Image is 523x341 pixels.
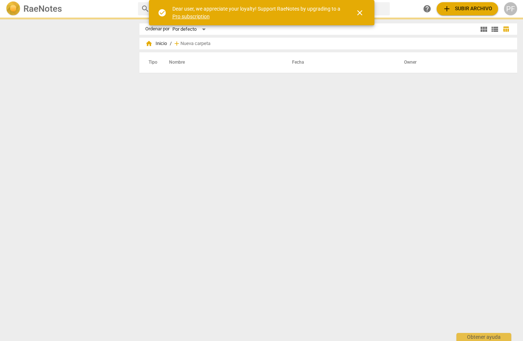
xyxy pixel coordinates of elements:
[172,5,342,20] div: Dear user, we appreciate your loyalty! Support RaeNotes by upgrading to a
[143,52,160,73] th: Tipo
[180,41,210,46] span: Nueva carpeta
[283,52,395,73] th: Fecha
[437,2,498,15] button: Subir
[170,41,172,46] span: /
[6,1,132,16] a: LogoRaeNotes
[478,24,489,35] button: Cuadrícula
[421,2,434,15] a: Obtener ayuda
[158,8,167,17] span: check_circle
[442,4,451,13] span: add
[23,4,62,14] h2: RaeNotes
[504,2,517,15] button: PF
[6,1,20,16] img: Logo
[490,25,499,34] span: view_list
[355,8,364,17] span: close
[503,26,509,33] span: table_chart
[145,26,169,32] div: Ordenar por
[172,14,210,19] a: Pro subscription
[395,52,509,73] th: Owner
[145,40,153,47] span: home
[456,333,511,341] div: Obtener ayuda
[423,4,432,13] span: help
[173,40,180,47] span: add
[145,40,167,47] span: Inicio
[172,23,208,35] div: Por defecto
[500,24,511,35] button: Tabla
[489,24,500,35] button: Lista
[351,4,369,22] button: Cerrar
[160,52,283,73] th: Nombre
[479,25,488,34] span: view_module
[141,4,150,13] span: search
[442,4,492,13] span: Subir archivo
